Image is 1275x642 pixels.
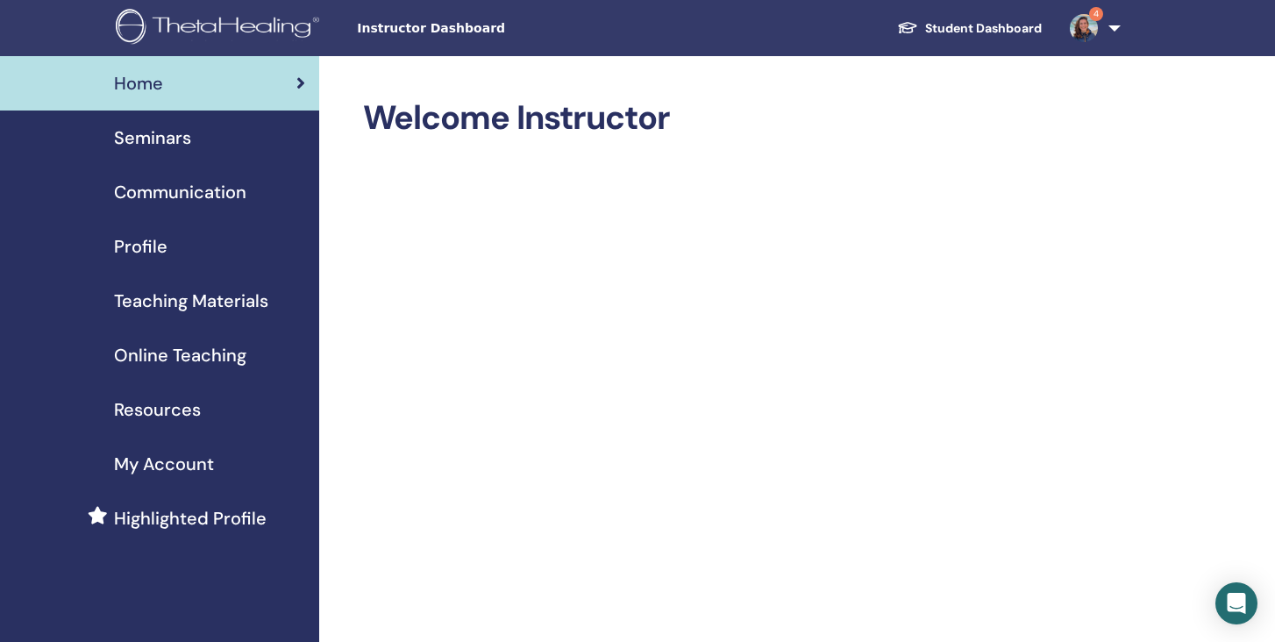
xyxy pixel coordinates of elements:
span: Highlighted Profile [114,505,267,531]
img: graduation-cap-white.svg [897,20,918,35]
span: Communication [114,179,246,205]
span: Seminars [114,125,191,151]
span: Resources [114,396,201,423]
img: default.jpg [1070,14,1098,42]
span: Online Teaching [114,342,246,368]
a: Student Dashboard [883,12,1056,45]
span: Profile [114,233,167,260]
div: Open Intercom Messenger [1215,582,1257,624]
h2: Welcome Instructor [363,98,1118,139]
img: logo.png [116,9,325,48]
span: 4 [1089,7,1103,21]
span: Home [114,70,163,96]
span: Teaching Materials [114,288,268,314]
span: Instructor Dashboard [357,19,620,38]
span: My Account [114,451,214,477]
